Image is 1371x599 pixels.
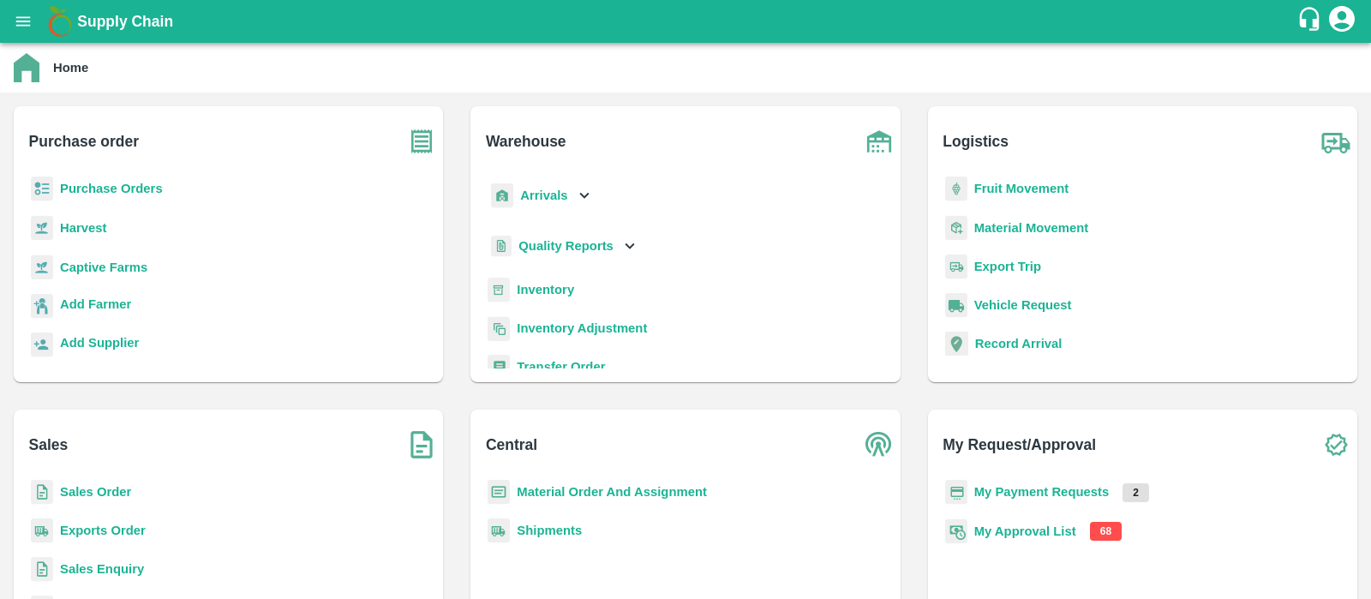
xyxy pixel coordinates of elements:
[53,61,88,75] b: Home
[31,518,53,543] img: shipments
[31,177,53,201] img: reciept
[1314,423,1357,466] img: check
[945,255,967,279] img: delivery
[975,337,1063,350] a: Record Arrival
[29,129,139,153] b: Purchase order
[974,485,1110,499] a: My Payment Requests
[974,298,1072,312] a: Vehicle Request
[943,129,1009,153] b: Logistics
[486,433,537,457] b: Central
[60,333,139,356] a: Add Supplier
[60,261,147,274] a: Captive Farms
[491,236,512,257] img: qualityReport
[1296,6,1326,37] div: customer-support
[517,360,605,374] a: Transfer Order
[974,221,1089,235] a: Material Movement
[60,336,139,350] b: Add Supplier
[400,120,443,163] img: purchase
[858,120,901,163] img: warehouse
[488,316,510,341] img: inventory
[31,332,53,357] img: supplier
[488,229,639,264] div: Quality Reports
[1090,522,1122,541] p: 68
[3,2,43,41] button: open drawer
[974,260,1041,273] a: Export Trip
[943,433,1096,457] b: My Request/Approval
[488,177,594,215] div: Arrivals
[1326,3,1357,39] div: account of current user
[517,485,707,499] a: Material Order And Assignment
[945,332,968,356] img: recordArrival
[488,355,510,380] img: whTransfer
[60,221,106,235] a: Harvest
[60,182,163,195] a: Purchase Orders
[486,129,566,153] b: Warehouse
[31,480,53,505] img: sales
[29,433,69,457] b: Sales
[60,524,146,537] a: Exports Order
[60,485,131,499] a: Sales Order
[974,182,1069,195] a: Fruit Movement
[1314,120,1357,163] img: truck
[31,557,53,582] img: sales
[31,215,53,241] img: harvest
[518,239,614,253] b: Quality Reports
[945,293,967,318] img: vehicle
[43,4,77,39] img: logo
[14,53,39,82] img: home
[60,562,144,576] a: Sales Enquiry
[1123,483,1149,502] p: 2
[945,480,967,505] img: payment
[400,423,443,466] img: soSales
[517,524,582,537] a: Shipments
[517,321,647,335] a: Inventory Adjustment
[488,518,510,543] img: shipments
[491,183,513,208] img: whArrival
[31,255,53,280] img: harvest
[60,297,131,311] b: Add Farmer
[77,9,1296,33] a: Supply Chain
[974,524,1076,538] a: My Approval List
[945,518,967,544] img: approval
[488,278,510,302] img: whInventory
[31,294,53,319] img: farmer
[60,295,131,318] a: Add Farmer
[858,423,901,466] img: central
[945,215,967,241] img: material
[945,177,967,201] img: fruit
[520,189,567,202] b: Arrivals
[517,283,574,297] a: Inventory
[488,480,510,505] img: centralMaterial
[77,13,173,30] b: Supply Chain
